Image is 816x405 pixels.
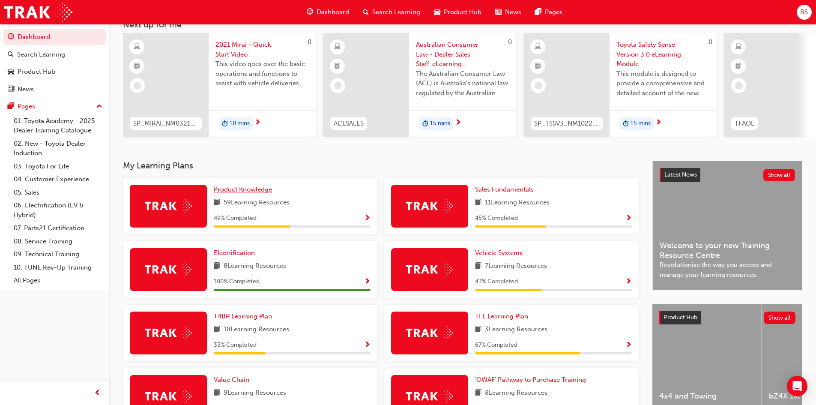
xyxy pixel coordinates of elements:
[660,241,795,260] span: Welcome to your new Training Resource Centre
[214,324,220,335] span: book-icon
[10,114,106,137] a: 01. Toyota Academy - 2025 Dealer Training Catalogue
[625,278,632,286] span: Show Progress
[224,198,290,208] span: 59 Learning Resources
[455,119,461,127] span: next-icon
[134,61,140,72] span: booktick-icon
[308,38,311,46] span: 0
[535,82,542,90] span: learningRecordVerb_NONE-icon
[485,198,550,208] span: 11 Learning Resources
[534,119,599,129] span: SP_TSSV3_NM1022_EL
[363,7,369,18] span: search-icon
[3,81,106,97] a: News
[623,118,629,129] span: duration-icon
[475,324,481,335] span: book-icon
[708,38,712,46] span: 0
[364,340,371,351] button: Show Progress
[652,161,802,290] a: Latest NewsShow allWelcome to your new Training Resource CentreRevolutionise the way you access a...
[545,7,562,17] span: Pages
[625,276,632,287] button: Show Progress
[214,248,258,258] a: Electrification
[664,314,697,321] span: Product Hub
[10,248,106,261] a: 09. Technical Training
[145,263,192,276] img: Trak
[323,33,516,137] a: 0ACLSALESAustralian Consumer Law - Dealer Sales Staff-eLearning moduleThe Australian Consumer Law...
[224,388,286,399] span: 9 Learning Resources
[10,160,106,173] a: 03. Toyota For Life
[356,3,427,21] a: search-iconSearch Learning
[625,215,632,222] span: Show Progress
[430,119,450,129] span: 15 mins
[475,248,526,258] a: Vehicle Systems
[222,118,228,129] span: duration-icon
[215,59,309,88] span: This video goes over the basic operations and functions to assist with vehicle deliveries and han...
[10,137,106,160] a: 02. New - Toyota Dealer Induction
[335,61,341,72] span: booktick-icon
[214,198,220,208] span: book-icon
[4,3,72,22] a: Trak
[134,42,140,53] span: learningResourceType_ELEARNING-icon
[8,68,14,76] span: car-icon
[735,119,754,129] span: TFAOL
[230,119,250,129] span: 10 mins
[18,84,34,94] div: News
[364,276,371,287] button: Show Progress
[763,169,795,181] button: Show all
[145,326,192,339] img: Trak
[535,42,541,53] span: learningResourceType_ELEARNING-icon
[18,102,35,111] div: Pages
[17,50,65,60] div: Search Learning
[475,277,518,287] span: 43 % Completed
[475,340,517,350] span: 67 % Completed
[625,342,632,349] span: Show Progress
[528,3,569,21] a: pages-iconPages
[364,215,371,222] span: Show Progress
[10,199,106,222] a: 06. Electrification (EV & Hybrid)
[10,222,106,235] a: 07. Parts21 Certification
[475,213,518,223] span: 45 % Completed
[434,7,440,18] span: car-icon
[475,376,586,384] span: 'OWAF' Pathway to Purchase Training
[364,342,371,349] span: Show Progress
[3,64,106,80] a: Product Hub
[109,20,816,30] h3: Next up for me
[485,261,547,272] span: 7 Learning Resources
[475,198,481,208] span: book-icon
[416,40,509,69] span: Australian Consumer Law - Dealer Sales Staff-eLearning module
[505,7,521,17] span: News
[797,5,812,20] button: BS
[406,263,453,276] img: Trak
[664,171,697,178] span: Latest News
[3,47,106,63] a: Search Learning
[475,186,534,193] span: Sales Fundamentals
[659,391,755,401] span: 4x4 and Towing
[659,311,795,324] a: Product HubShow all
[616,40,710,69] span: Toyota Safety Sense Version 3.0 eLearning Module
[254,119,261,127] span: next-icon
[485,324,547,335] span: 3 Learning Resources
[224,324,289,335] span: 18 Learning Resources
[508,38,512,46] span: 0
[3,99,106,114] button: Pages
[475,312,532,321] a: TFL Learning Plan
[735,42,741,53] span: learningResourceType_ELEARNING-icon
[214,186,272,193] span: Product Knowledge
[10,173,106,186] a: 04. Customer Experience
[3,27,106,99] button: DashboardSearch LearningProduct HubNews
[10,261,106,274] a: 10. TUNE Rev-Up Training
[475,249,523,257] span: Vehicle Systems
[10,186,106,199] a: 05. Sales
[735,82,743,90] span: learningRecordVerb_NONE-icon
[406,326,453,339] img: Trak
[427,3,488,21] a: car-iconProduct Hub
[145,199,192,213] img: Trak
[406,199,453,213] img: Trak
[214,249,255,257] span: Electrification
[94,388,101,399] span: prev-icon
[215,40,309,59] span: 2021 Mirai - Quick Start Video
[655,119,662,127] span: next-icon
[96,101,102,112] span: up-icon
[133,119,198,129] span: SP_MIRAI_NM0321_VID
[214,312,275,321] a: T4BP Learning Plan
[8,103,14,111] span: pages-icon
